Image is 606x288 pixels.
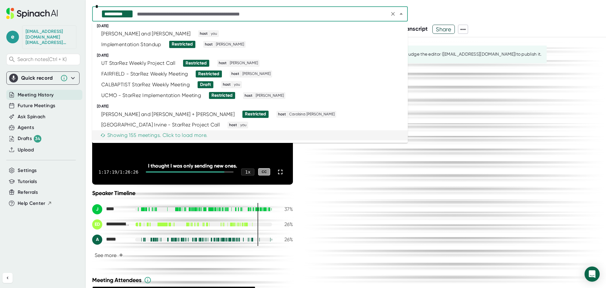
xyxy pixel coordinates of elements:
span: + [119,253,123,258]
button: Referrals [18,189,38,196]
div: 26 % [277,221,293,227]
span: Help Center [18,200,45,207]
span: Share [433,24,454,35]
div: Allen [92,235,130,245]
div: CALBAPTIST StarRez Weekly Meeting [101,82,190,88]
div: A [92,235,102,245]
div: Drafts [18,135,41,143]
div: FAIRFIELD - StarRez Weekly Meeting [101,71,188,77]
button: See more+ [92,250,126,261]
div: Restricted [172,41,193,47]
div: UT StarRez Weekly Project Call [101,60,175,66]
span: host [228,122,238,128]
div: UCMO - StarRez Implementation Meeting [101,92,201,99]
span: [PERSON_NAME] [229,60,259,66]
span: host [204,42,214,47]
button: Future Meetings [18,102,55,109]
div: Elijah Dotson [92,219,130,230]
span: Carolsina [PERSON_NAME] [288,112,336,117]
div: edotson@starrez.com edotson@starrez.com [26,29,73,46]
div: Quick record [21,75,57,81]
div: Speaker Timeline [92,190,293,197]
button: Drafts 34 [18,135,41,143]
div: ED [92,219,102,230]
div: Meeting Attendees [92,276,294,284]
span: host [222,82,232,88]
div: 26 % [277,236,293,242]
button: Transcript [401,25,428,33]
div: Open Intercom Messenger [585,267,600,282]
div: Showing 155 meetings. Click to load more. [100,132,207,138]
button: Close [397,9,406,18]
div: Quick record [9,72,77,84]
div: 37 % [277,206,293,212]
div: [DATE] [97,53,408,58]
span: you [210,31,218,37]
button: Help Center [18,200,52,207]
button: Share [432,25,455,34]
button: Agents [18,124,34,131]
span: [PERSON_NAME] [215,42,245,47]
span: [PERSON_NAME] [241,71,271,77]
span: you [233,82,241,88]
div: Restricted [186,60,207,66]
span: host [230,71,240,77]
button: Collapse sidebar [3,273,13,283]
span: host [277,112,287,117]
div: [GEOGRAPHIC_DATA] Irvine - StarRez Project Call [101,122,220,128]
button: Tutorials [18,178,37,185]
div: Restricted [198,71,219,77]
div: CC [258,168,270,175]
span: e [6,31,19,43]
div: Restricted [245,111,266,117]
button: Meeting History [18,91,54,99]
div: 1:17:19 / 1:26:26 [98,169,138,175]
span: Search notes (Ctrl + K) [17,56,78,62]
div: 34 [34,135,41,143]
div: This summary is still being edited. You can nudge the editor ([EMAIL_ADDRESS][DOMAIN_NAME]) to pu... [318,52,542,57]
div: 1 x [241,169,254,175]
div: [PERSON_NAME] and [PERSON_NAME] + [PERSON_NAME] [101,111,235,118]
button: Clear [389,9,397,18]
button: Settings [18,167,37,174]
button: Ask Spinach [18,113,46,120]
span: [PERSON_NAME] [255,93,285,99]
span: Transcript [401,25,428,32]
span: you [239,122,247,128]
div: Draft [200,82,211,88]
div: [PERSON_NAME] and [PERSON_NAME] [101,31,190,37]
button: Upload [18,146,34,154]
span: host [218,60,228,66]
div: [DATE] [97,24,408,28]
div: J [92,204,102,214]
div: Josh [92,204,130,214]
span: host [244,93,253,99]
div: Restricted [211,93,233,98]
div: [DATE] [97,104,408,109]
span: host [199,31,209,37]
div: Implementation Standup [101,41,161,48]
div: I thought I was only sending new ones. [112,163,273,169]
